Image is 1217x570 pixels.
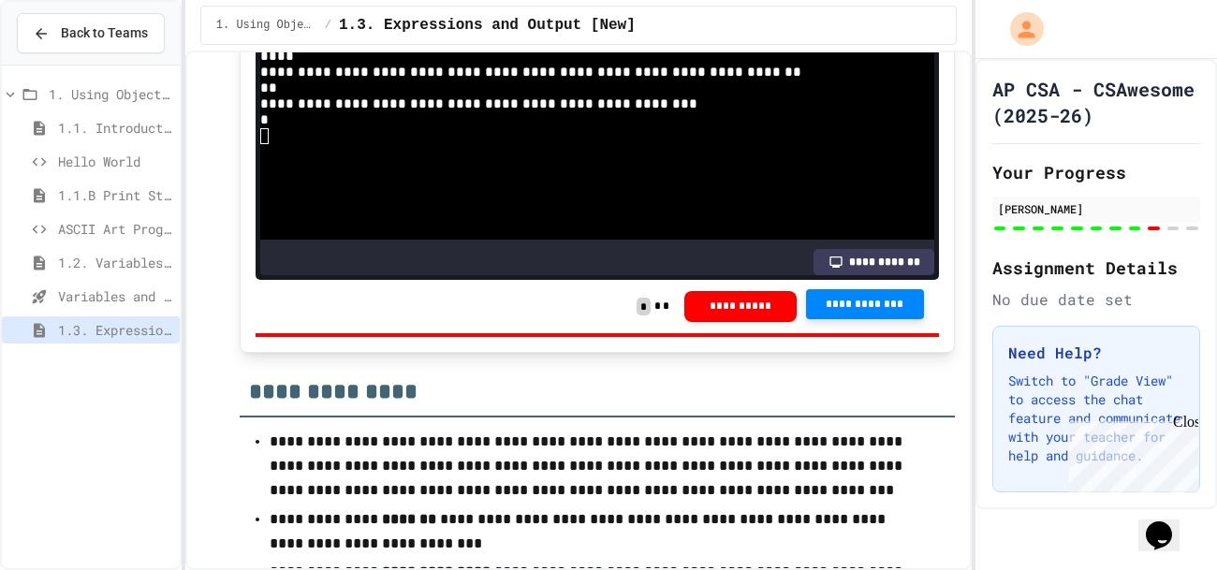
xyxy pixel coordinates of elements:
[61,23,148,43] span: Back to Teams
[1008,372,1184,465] p: Switch to "Grade View" to access the chat feature and communicate with your teacher for help and ...
[58,253,172,272] span: 1.2. Variables and Data Types
[58,185,172,205] span: 1.1.B Print Statements
[998,200,1195,217] div: [PERSON_NAME]
[992,159,1200,185] h2: Your Progress
[58,320,172,340] span: 1.3. Expressions and Output [New]
[325,18,331,33] span: /
[1138,495,1198,551] iframe: chat widget
[49,84,172,104] span: 1. Using Objects and Methods
[992,255,1200,281] h2: Assignment Details
[216,18,317,33] span: 1. Using Objects and Methods
[992,76,1200,128] h1: AP CSA - CSAwesome (2025-26)
[990,7,1048,51] div: My Account
[339,14,636,37] span: 1.3. Expressions and Output [New]
[992,288,1200,311] div: No due date set
[58,219,172,239] span: ASCII Art Program
[7,7,129,119] div: Chat with us now!Close
[1062,414,1198,493] iframe: chat widget
[1008,342,1184,364] h3: Need Help?
[58,286,172,306] span: Variables and Data Types - Quiz
[58,118,172,138] span: 1.1. Introduction to Algorithms, Programming, and Compilers
[58,152,172,171] span: Hello World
